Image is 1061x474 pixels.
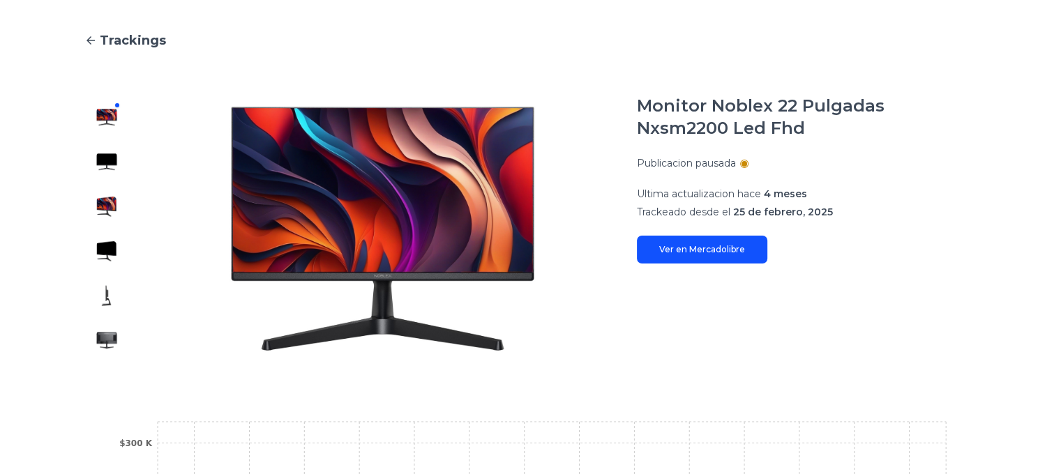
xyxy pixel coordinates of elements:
[733,206,833,218] span: 25 de febrero, 2025
[157,95,609,362] img: Monitor Noblex 22 Pulgadas Nxsm2200 Led Fhd
[119,438,153,448] tspan: $300 K
[637,188,761,200] span: Ultima actualizacion hace
[96,284,118,307] img: Monitor Noblex 22 Pulgadas Nxsm2200 Led Fhd
[96,151,118,173] img: Monitor Noblex 22 Pulgadas Nxsm2200 Led Fhd
[637,236,767,263] a: Ver en Mercadolibre
[100,31,166,50] span: Trackings
[96,106,118,128] img: Monitor Noblex 22 Pulgadas Nxsm2200 Led Fhd
[96,240,118,262] img: Monitor Noblex 22 Pulgadas Nxsm2200 Led Fhd
[96,329,118,351] img: Monitor Noblex 22 Pulgadas Nxsm2200 Led Fhd
[637,206,730,218] span: Trackeado desde el
[637,156,736,170] p: Publicacion pausada
[84,31,977,50] a: Trackings
[637,95,977,139] h1: Monitor Noblex 22 Pulgadas Nxsm2200 Led Fhd
[96,195,118,217] img: Monitor Noblex 22 Pulgadas Nxsm2200 Led Fhd
[764,188,807,200] span: 4 meses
